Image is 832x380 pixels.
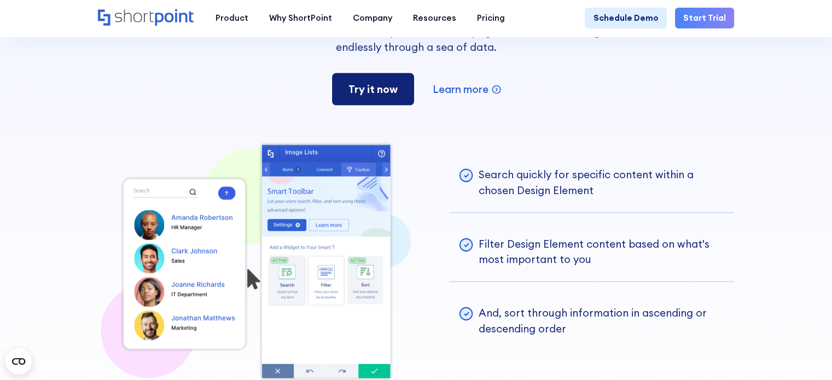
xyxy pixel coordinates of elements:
[172,259,185,263] g: Sales
[403,8,467,28] a: Resources
[259,8,342,28] a: Why ShortPoint
[675,8,734,28] a: Start Trial
[272,259,287,262] g: ACTIVE
[636,254,832,380] iframe: Chat Widget
[281,284,294,287] g: Search
[585,8,666,28] a: Schedule Demo
[342,8,403,28] a: Company
[353,12,392,25] div: Company
[467,8,515,28] a: Pricing
[433,81,502,97] a: Learn more
[479,305,726,336] p: And, sort through information in ascending or descending order
[283,168,293,171] g: Items
[322,284,331,287] g: Filter
[477,12,505,25] div: Pricing
[205,8,259,28] a: Product
[433,81,488,97] p: Learn more
[413,12,456,25] div: Resources
[216,12,248,25] div: Product
[172,249,217,254] g: Clark Johnson
[221,24,611,55] p: Search, sort, and filter data on your SharePoint pages instead of scrolling endlessly through a s...
[479,167,726,198] p: Search quickly for specific content within a chosen Design Element
[286,150,318,156] g: Image Lists
[351,259,365,262] g: ACTIVE
[297,168,299,171] g: 3
[330,72,416,107] a: Try it now
[172,293,207,297] g: IT Department
[172,326,196,331] g: Marketing
[479,236,726,267] p: Filter Design Element content based on what's most important to you
[133,189,150,193] g: Search
[317,168,333,171] g: Connect
[5,348,32,375] button: Open CMP widget
[172,226,202,231] g: HR Manager
[171,215,232,220] g: Amanda Robertson
[269,12,332,25] div: Why ShortPoint
[98,9,195,27] a: Home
